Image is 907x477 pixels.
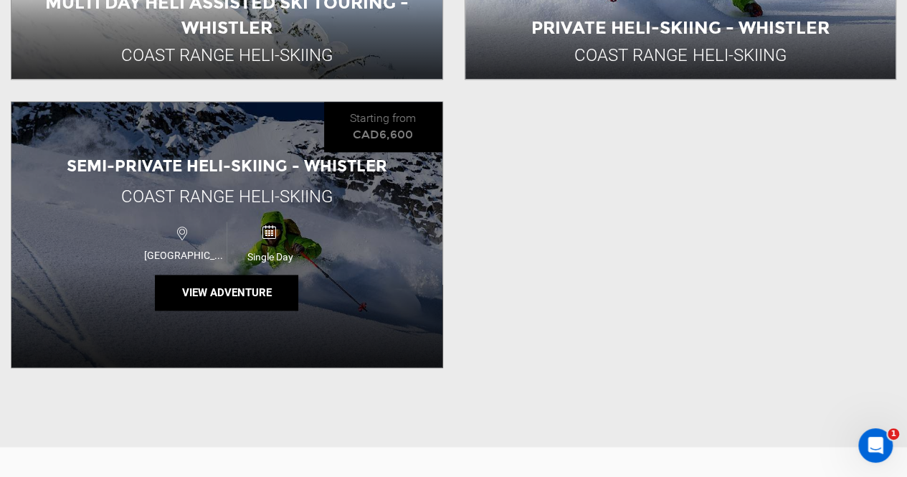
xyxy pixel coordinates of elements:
span: Coast Range Heli-Skiing [121,186,333,207]
button: View Adventure [155,275,298,311]
span: Single Day [231,251,309,263]
span: 1 [888,428,899,440]
span: [GEOGRAPHIC_DATA] [141,250,227,261]
iframe: Intercom live chat [858,428,893,463]
span: Semi-Private Heli-Skiing - Whistler [67,156,387,176]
